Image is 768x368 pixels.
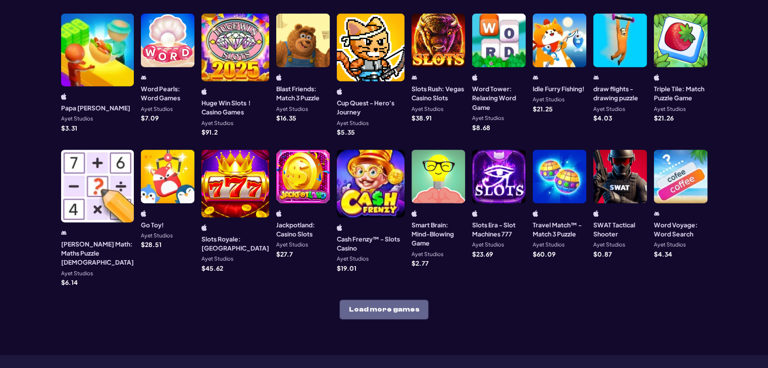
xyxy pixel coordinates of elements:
p: $ 38.91 [412,115,432,121]
h3: Smart Brain: Mind-Blowing Game [412,220,465,248]
img: ios [61,93,67,100]
h3: Blast Friends: Match 3 Puzzle [276,84,330,103]
p: Ayet Studios [61,271,93,276]
p: $ 28.51 [141,241,162,248]
p: $ 5.35 [337,129,355,135]
h3: Huge Win Slots！Casino Games [201,98,269,117]
h3: SWAT Tactical Shooter [593,220,647,239]
p: $ 45.62 [201,265,223,271]
img: ios [201,224,207,231]
p: Ayet Studios [141,233,173,238]
h3: Word Tower: Relaxing Word Game [472,84,526,112]
h3: Go Toy! [141,220,164,229]
p: Ayet Studios [593,242,625,248]
p: $ 27.7 [276,251,293,257]
h3: [PERSON_NAME] Math: Maths Puzzle [DEMOGRAPHIC_DATA] [61,239,134,267]
p: Ayet Studios [472,242,504,248]
p: $ 3.31 [61,125,77,131]
p: Ayet Studios [337,256,369,262]
img: android [533,74,538,81]
h3: Slots Royale: [GEOGRAPHIC_DATA] [201,234,269,253]
h3: Word Pearls: Word Games [141,84,194,103]
p: Ayet Studios [533,242,565,248]
h3: Jackpotland: Casino Slots [276,220,330,239]
p: Ayet Studios [472,115,504,121]
p: Ayet Studios [141,106,173,112]
h3: Idle Furry Fishing! [533,84,585,93]
p: Ayet Studios [337,120,369,126]
p: $ 23.69 [472,251,493,257]
img: ios [276,74,282,81]
img: android [61,229,67,236]
p: Ayet Studios [412,106,443,112]
p: $ 21.25 [533,106,553,112]
img: ios [141,210,146,217]
h3: draw flights - drawing puzzle [593,84,647,103]
h3: Slots Rush: Vegas Casino Slots [412,84,465,103]
p: $ 8.68 [472,125,490,131]
p: Ayet Studios [412,252,443,257]
img: ios [472,74,478,81]
img: ios [533,210,538,217]
p: $ 91.2 [201,129,218,135]
p: Ayet Studios [533,97,565,102]
img: ios [201,88,207,95]
img: android [141,74,146,81]
p: $ 2.77 [412,260,429,266]
p: $ 16.35 [276,115,296,121]
p: $ 7.09 [141,115,159,121]
button: Load more games [339,299,429,320]
img: ios [654,74,659,81]
h3: Cash Frenzy™ - Slots Casino [337,234,404,253]
img: android [593,74,599,81]
p: Ayet Studios [654,106,686,112]
img: ios [276,210,282,217]
p: Ayet Studios [276,242,308,248]
p: Ayet Studios [276,106,308,112]
h3: Papa [PERSON_NAME] [61,103,130,112]
p: $ 6.14 [61,279,78,285]
h3: Cup Quest - Hero's Journey [337,98,404,117]
h3: Word Voyage: Word Search [654,220,707,239]
p: Ayet Studios [654,242,686,248]
p: $ 21.26 [654,115,674,121]
p: $ 4.03 [593,115,612,121]
h3: Slots Era - Slot Machines 777 [472,220,526,239]
img: ios [593,210,599,217]
img: android [654,210,659,217]
h3: Travel Match™ - Match 3 Puzzle [533,220,586,239]
img: ios [412,210,417,217]
img: ios [337,224,342,231]
p: Ayet Studios [201,120,233,126]
p: Ayet Studios [593,106,625,112]
p: $ 4.34 [654,251,672,257]
h3: Triple Tile: Match Puzzle Game [654,84,707,103]
p: $ 60.09 [533,251,555,257]
p: Ayet Studios [201,256,233,262]
img: ios [337,88,342,95]
img: android [412,74,417,81]
img: ios [472,210,478,217]
p: Ayet Studios [61,116,93,121]
p: $ 19.01 [337,265,356,271]
p: $ 0.87 [593,251,612,257]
